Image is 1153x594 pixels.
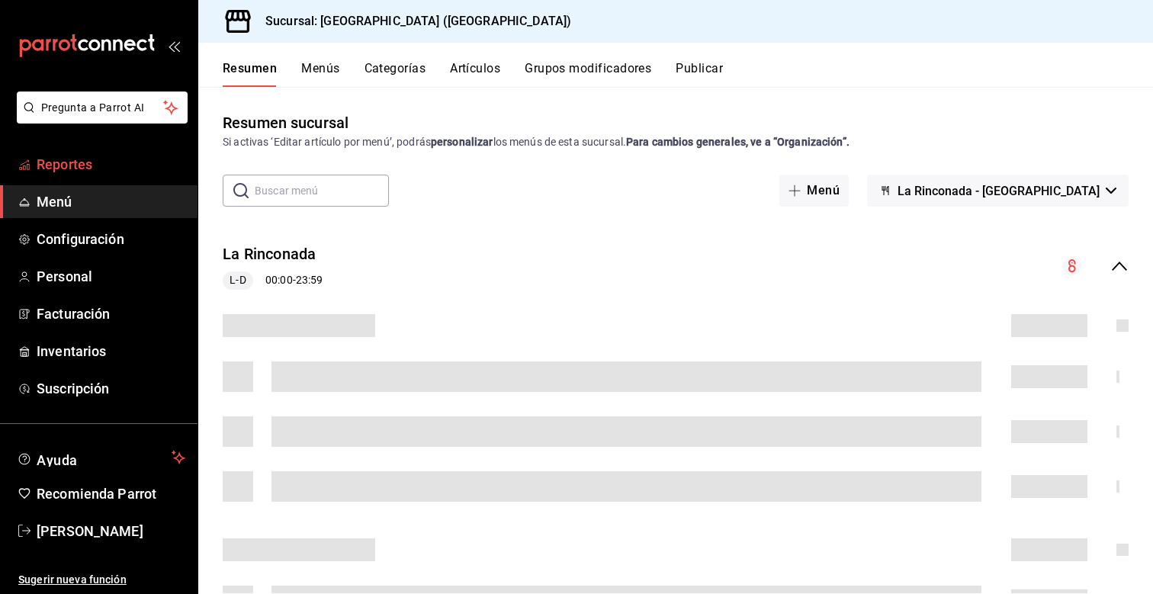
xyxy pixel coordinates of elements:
a: Pregunta a Parrot AI [11,111,188,127]
span: Ayuda [37,448,165,467]
span: Recomienda Parrot [37,483,185,504]
button: Artículos [450,61,500,87]
span: Facturación [37,303,185,324]
div: Si activas ‘Editar artículo por menú’, podrás los menús de esta sucursal. [223,134,1129,150]
span: Sugerir nueva función [18,572,185,588]
span: L-D [223,272,252,288]
button: Menú [779,175,849,207]
button: Categorías [365,61,426,87]
span: Reportes [37,154,185,175]
span: La Rinconada - [GEOGRAPHIC_DATA] [898,184,1100,198]
div: navigation tabs [223,61,1153,87]
div: Resumen sucursal [223,111,348,134]
span: Menú [37,191,185,212]
span: Personal [37,266,185,287]
strong: Para cambios generales, ve a “Organización”. [626,136,849,148]
button: open_drawer_menu [168,40,180,52]
span: [PERSON_NAME] [37,521,185,541]
button: Grupos modificadores [525,61,651,87]
input: Buscar menú [255,175,389,206]
button: Publicar [676,61,723,87]
strong: personalizar [431,136,493,148]
div: collapse-menu-row [198,231,1153,302]
button: Resumen [223,61,277,87]
button: La Rinconada [223,243,316,265]
button: Pregunta a Parrot AI [17,92,188,124]
span: Pregunta a Parrot AI [41,100,164,116]
span: Inventarios [37,341,185,361]
button: La Rinconada - [GEOGRAPHIC_DATA] [867,175,1129,207]
span: Configuración [37,229,185,249]
button: Menús [301,61,339,87]
span: Suscripción [37,378,185,399]
div: 00:00 - 23:59 [223,271,323,290]
h3: Sucursal: [GEOGRAPHIC_DATA] ([GEOGRAPHIC_DATA]) [253,12,571,31]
